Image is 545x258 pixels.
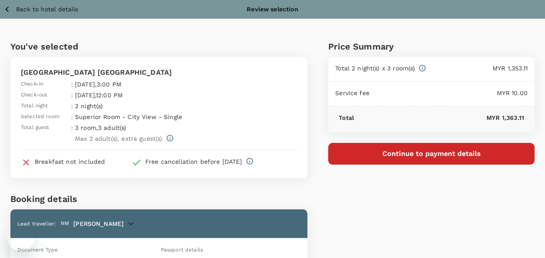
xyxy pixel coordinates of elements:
[61,219,69,228] span: NM
[21,78,214,143] table: simple table
[10,192,307,206] h6: Booking details
[354,113,524,122] p: MYR 1,363.11
[145,157,242,166] div: Free cancellation before [DATE]
[16,5,78,14] p: Back to hotel details
[75,80,212,89] p: [DATE] , 3:00 PM
[328,40,535,53] div: Price Summary
[161,247,203,253] span: Passport details
[246,157,254,165] svg: Full refund before 2025-10-07 04:14 Cancelation after 2025-10-07 04:14, cancelation fee of MYR 34...
[75,134,163,143] p: Max 2 adult(s) , extra guest(s)
[247,5,298,13] div: Review selection
[21,91,47,99] span: Check-out
[335,64,415,73] p: Total 2 night(s) x 3 room(s)
[71,80,73,89] span: :
[21,80,43,89] span: Check-in
[71,112,73,121] span: :
[71,123,73,132] span: :
[75,112,212,121] p: Superior Room - City View - Single
[21,123,49,132] span: Total guest
[328,143,535,165] button: Continue to payment details
[73,219,124,228] p: [PERSON_NAME]
[339,113,354,122] p: Total
[71,91,73,99] span: :
[17,221,56,227] span: Lead traveller :
[3,4,78,15] button: Back to hotel details
[10,40,307,53] h6: You've selected
[35,157,105,166] div: Breakfast not included
[21,67,297,78] p: [GEOGRAPHIC_DATA] [GEOGRAPHIC_DATA]
[426,64,528,73] p: MYR 1,353.11
[21,102,48,110] span: Total night
[75,123,212,132] p: 3 room , 3 adult(s)
[369,89,528,97] p: MYR 10.00
[75,102,212,110] p: 2 night(s)
[71,102,73,110] span: :
[17,247,58,253] span: Document Type
[75,91,212,99] p: [DATE] , 12:00 PM
[335,89,369,97] p: Service fee
[21,112,59,121] span: Selected room
[7,223,35,251] iframe: Button to launch messaging window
